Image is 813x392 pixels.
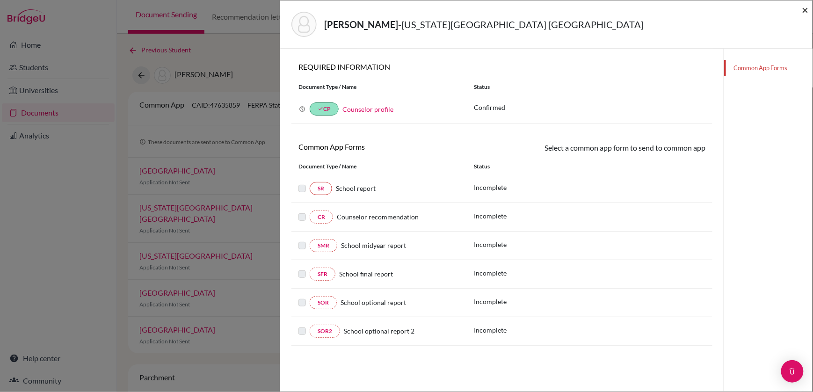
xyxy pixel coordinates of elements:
div: Document Type / Name [291,83,467,91]
h6: Common App Forms [298,142,495,151]
a: SOR [310,296,337,309]
a: SR [310,182,332,195]
a: SMR [310,239,337,252]
p: Incomplete [474,297,507,306]
p: Incomplete [474,182,507,192]
span: - [US_STATE][GEOGRAPHIC_DATA] [GEOGRAPHIC_DATA] [398,19,644,30]
span: School final report [339,270,393,278]
p: Confirmed [474,102,705,112]
a: doneCP [310,102,339,116]
span: × [802,3,809,16]
div: Status [467,83,712,91]
div: Open Intercom Messenger [781,360,804,383]
h6: REQUIRED INFORMATION [291,62,712,71]
div: Status [467,162,712,171]
p: Incomplete [474,240,507,249]
strong: [PERSON_NAME] [324,19,398,30]
p: Incomplete [474,268,507,278]
a: SFR [310,268,335,281]
span: Counselor recommendation [337,213,419,221]
div: Document Type / Name [291,162,467,171]
span: School report [336,184,376,192]
span: School midyear report [341,241,406,249]
a: SOR2 [310,325,340,338]
i: done [318,106,323,111]
a: CR [310,211,333,224]
a: Common App Forms [724,60,813,76]
p: Incomplete [474,211,507,221]
p: Incomplete [474,325,507,335]
a: Counselor profile [342,105,393,113]
span: School optional report [341,298,406,306]
button: Close [802,4,809,15]
span: School optional report 2 [344,327,414,335]
div: Select a common app form to send to common app [502,142,712,155]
